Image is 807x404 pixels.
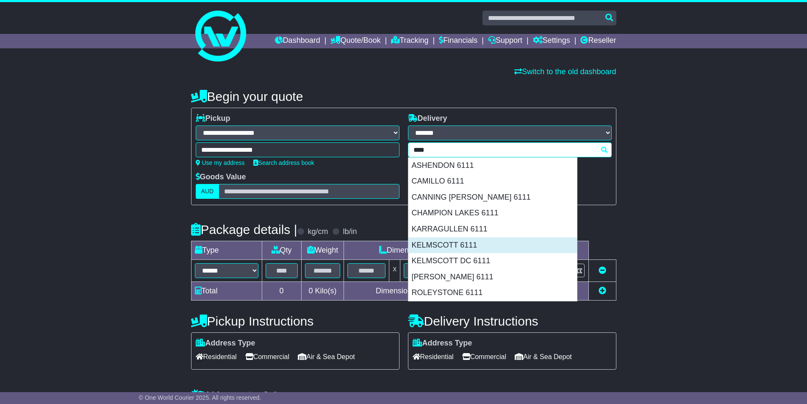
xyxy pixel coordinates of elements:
[275,34,320,48] a: Dashboard
[408,158,577,174] div: ASHENDON 6111
[408,221,577,237] div: KARRAGULLEN 6111
[253,159,314,166] a: Search address book
[413,350,454,363] span: Residential
[408,142,612,157] typeahead: Please provide city
[389,260,400,282] td: x
[488,34,522,48] a: Support
[515,350,572,363] span: Air & Sea Depot
[344,282,502,301] td: Dimensions in Centimetre(s)
[191,241,262,260] td: Type
[330,34,380,48] a: Quote/Book
[408,269,577,285] div: [PERSON_NAME] 6111
[408,114,447,123] label: Delivery
[408,285,577,301] div: ROLEYSTONE 6111
[191,314,399,328] h4: Pickup Instructions
[301,241,344,260] td: Weight
[191,223,297,237] h4: Package details |
[191,89,616,103] h4: Begin your quote
[245,350,289,363] span: Commercial
[191,389,616,403] h4: Warranty & Insurance
[580,34,616,48] a: Reseller
[343,227,357,237] label: lb/in
[408,173,577,189] div: CAMILLO 6111
[408,314,616,328] h4: Delivery Instructions
[408,189,577,206] div: CANNING [PERSON_NAME] 6111
[533,34,570,48] a: Settings
[599,266,606,275] a: Remove this item
[196,114,230,123] label: Pickup
[599,287,606,295] a: Add new item
[196,173,246,182] label: Goods Value
[196,184,219,199] label: AUD
[196,339,255,348] label: Address Type
[308,287,313,295] span: 0
[196,159,245,166] a: Use my address
[462,350,506,363] span: Commercial
[408,205,577,221] div: CHAMPION LAKES 6111
[298,350,355,363] span: Air & Sea Depot
[344,241,502,260] td: Dimensions (L x W x H)
[408,253,577,269] div: KELMSCOTT DC 6111
[301,282,344,301] td: Kilo(s)
[391,34,428,48] a: Tracking
[191,282,262,301] td: Total
[514,67,616,76] a: Switch to the old dashboard
[408,237,577,254] div: KELMSCOTT 6111
[262,241,301,260] td: Qty
[139,394,261,401] span: © One World Courier 2025. All rights reserved.
[439,34,477,48] a: Financials
[196,350,237,363] span: Residential
[308,227,328,237] label: kg/cm
[262,282,301,301] td: 0
[413,339,472,348] label: Address Type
